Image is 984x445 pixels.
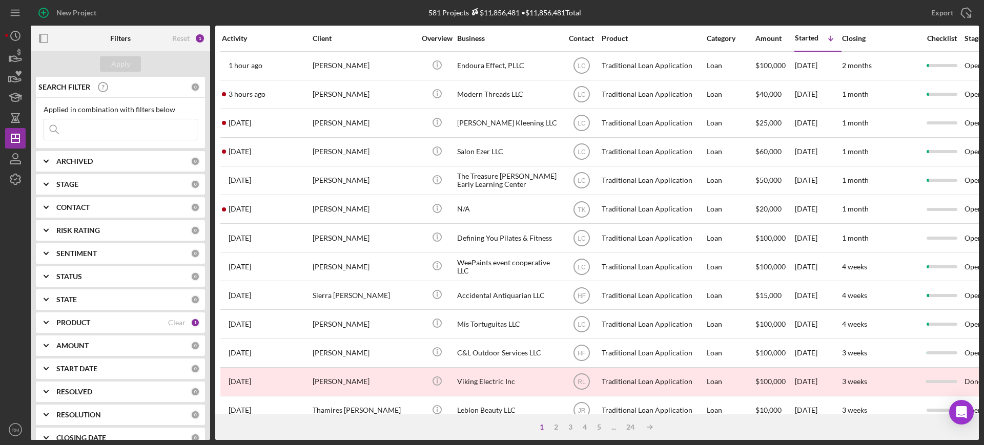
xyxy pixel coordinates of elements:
[621,423,640,431] div: 24
[707,310,754,337] div: Loan
[191,226,200,235] div: 0
[842,61,872,70] time: 2 months
[795,138,841,165] div: [DATE]
[755,176,782,184] span: $50,000
[578,120,586,127] text: LC
[755,147,782,156] span: $60,000
[755,368,794,395] div: $100,000
[191,387,200,396] div: 0
[602,368,704,395] div: Traditional Loan Application
[755,262,786,271] span: $100,000
[578,91,586,98] text: LC
[755,204,782,213] span: $20,000
[842,291,867,300] time: 4 weeks
[191,364,200,373] div: 0
[755,90,782,98] span: $40,000
[795,282,841,309] div: [DATE]
[313,52,415,79] div: [PERSON_NAME]
[56,365,97,373] b: START DATE
[313,138,415,165] div: [PERSON_NAME]
[795,368,841,395] div: [DATE]
[602,397,704,424] div: Traditional Loan Application
[457,397,560,424] div: Leblon Beauty LLC
[578,350,586,357] text: HF
[707,224,754,251] div: Loan
[313,110,415,137] div: [PERSON_NAME]
[229,320,251,328] time: 2025-08-26 15:30
[56,180,78,188] b: STAGE
[229,119,251,127] time: 2025-09-05 14:21
[229,147,251,156] time: 2025-09-04 22:10
[191,249,200,258] div: 0
[578,149,586,156] text: LC
[457,81,560,108] div: Modern Threads LLC
[602,196,704,223] div: Traditional Loan Application
[795,253,841,280] div: [DATE]
[469,8,520,17] div: $11,856,481
[56,249,97,258] b: SENTIMENT
[795,167,841,194] div: [DATE]
[313,196,415,223] div: [PERSON_NAME]
[100,56,141,72] button: Apply
[707,339,754,366] div: Loan
[931,3,953,23] div: Export
[602,282,704,309] div: Traditional Loan Application
[755,34,794,43] div: Amount
[707,282,754,309] div: Loan
[56,157,93,165] b: ARCHIVED
[707,167,754,194] div: Loan
[313,397,415,424] div: Thamires [PERSON_NAME]
[842,406,867,414] time: 3 weeks
[842,234,869,242] time: 1 month
[191,272,200,281] div: 0
[457,167,560,194] div: The Treasure [PERSON_NAME] Early Learning Center
[755,320,786,328] span: $100,000
[229,234,251,242] time: 2025-08-26 14:57
[313,282,415,309] div: Sierra [PERSON_NAME]
[602,81,704,108] div: Traditional Loan Application
[418,34,456,43] div: Overview
[602,224,704,251] div: Traditional Loan Application
[602,138,704,165] div: Traditional Loan Application
[428,8,581,17] div: 581 Projects • $11,856,481 Total
[229,61,262,70] time: 2025-09-08 17:01
[578,321,586,328] text: LC
[795,81,841,108] div: [DATE]
[457,34,560,43] div: Business
[842,90,869,98] time: 1 month
[5,419,26,440] button: RM
[195,33,205,44] div: 1
[229,176,251,184] time: 2025-09-03 15:51
[313,34,415,43] div: Client
[563,423,578,431] div: 3
[457,368,560,395] div: Viking Electric Inc
[56,411,101,419] b: RESOLUTION
[229,90,265,98] time: 2025-09-08 14:32
[578,292,586,299] text: HF
[313,224,415,251] div: [PERSON_NAME]
[229,377,251,386] time: 2025-08-18 19:26
[549,423,563,431] div: 2
[707,52,754,79] div: Loan
[56,226,100,235] b: RISK RATING
[755,234,786,242] span: $100,000
[457,339,560,366] div: C&L Outdoor Services LLC
[56,388,92,396] b: RESOLVED
[229,291,251,300] time: 2025-09-02 14:51
[229,406,251,414] time: 2025-08-15 21:09
[457,310,560,337] div: Mis Tortuguitas LLC
[602,167,704,194] div: Traditional Loan Application
[755,348,786,357] span: $100,000
[56,342,89,350] b: AMOUNT
[191,82,200,92] div: 0
[44,105,197,114] div: Applied in combination with filters below
[920,34,963,43] div: Checklist
[602,52,704,79] div: Traditional Loan Application
[313,253,415,280] div: [PERSON_NAME]
[842,348,867,357] time: 3 weeks
[38,83,90,91] b: SEARCH FILTER
[795,196,841,223] div: [DATE]
[842,147,869,156] time: 1 month
[56,203,90,211] b: CONTACT
[578,62,586,70] text: LC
